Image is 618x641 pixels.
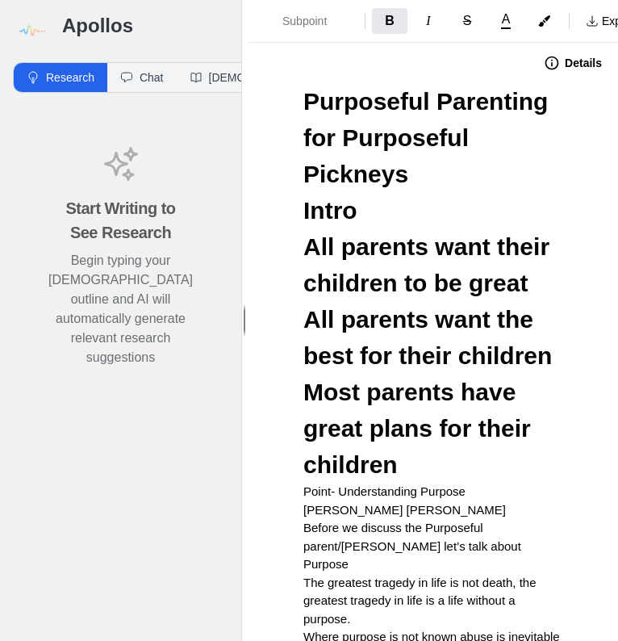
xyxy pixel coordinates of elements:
button: [DEMOGRAPHIC_DATA] [177,63,349,92]
span: I [426,14,430,27]
span: B [385,14,395,27]
span: Subpoint [282,13,339,29]
p: Begin typing your [DEMOGRAPHIC_DATA] outline and AI will automatically generate relevant research... [48,251,193,367]
button: Format Strikethrough [449,8,485,34]
span: S [463,14,472,27]
span: All parents want the best for their children [303,306,552,369]
button: Research [14,63,107,92]
button: Format Italics [411,8,446,34]
span: Before we discuss the Purposeful parent/[PERSON_NAME] let’s talk about Purpose [303,521,524,571]
span: All parents want their children to be great [303,233,556,296]
span: Intro [303,197,357,224]
h4: Start Writing to See Research [52,196,190,245]
button: Formatting Options [253,6,358,36]
button: Format Bold [372,8,407,34]
img: logo [13,13,49,49]
button: Chat [107,63,177,92]
span: A [502,13,511,26]
h3: Apollos [62,13,228,39]
button: A [488,10,524,32]
span: Point- Understanding Purpose [PERSON_NAME] [PERSON_NAME] [303,484,506,517]
button: Details [534,50,612,76]
span: The greatest tragedy in life is not death, the greatest tragedy in life is a life without a purpose. [303,576,540,626]
strong: Purposeful Parenting for Purposeful Pickneys [303,88,555,187]
span: Most parents have great plans for their children [303,379,537,478]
